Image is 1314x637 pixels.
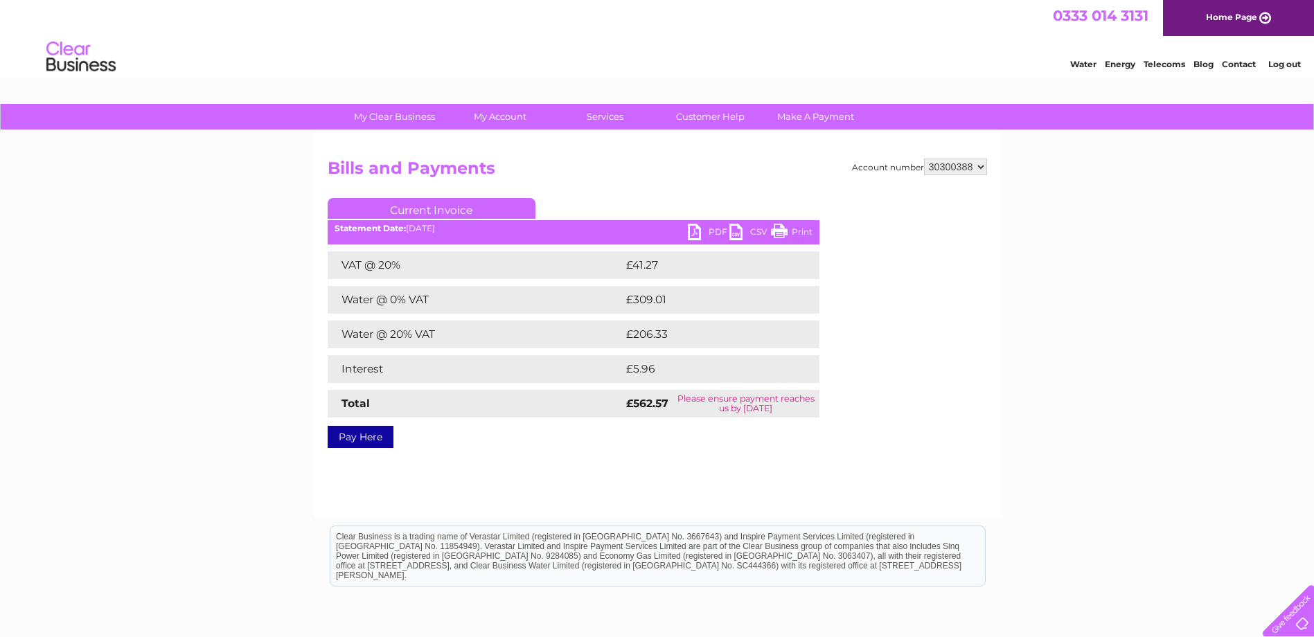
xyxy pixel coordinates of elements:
a: Current Invoice [328,198,535,219]
td: Water @ 0% VAT [328,286,623,314]
strong: Total [341,397,370,410]
a: Contact [1222,59,1256,69]
td: Water @ 20% VAT [328,321,623,348]
a: Print [771,224,813,244]
a: Pay Here [328,426,393,448]
a: Services [548,104,662,129]
div: [DATE] [328,224,819,233]
td: £206.33 [623,321,795,348]
a: Make A Payment [758,104,873,129]
td: £41.27 [623,251,790,279]
td: Please ensure payment reaches us by [DATE] [673,390,819,418]
strong: £562.57 [626,397,668,410]
a: PDF [688,224,729,244]
a: Blog [1193,59,1214,69]
a: Water [1070,59,1097,69]
img: logo.png [46,36,116,78]
td: VAT @ 20% [328,251,623,279]
b: Statement Date: [335,223,406,233]
td: Interest [328,355,623,383]
a: CSV [729,224,771,244]
a: My Clear Business [337,104,452,129]
a: Energy [1105,59,1135,69]
a: 0333 014 3131 [1053,7,1148,24]
a: Log out [1268,59,1301,69]
td: £309.01 [623,286,794,314]
div: Account number [852,159,987,175]
a: My Account [443,104,557,129]
div: Clear Business is a trading name of Verastar Limited (registered in [GEOGRAPHIC_DATA] No. 3667643... [330,8,985,67]
a: Customer Help [653,104,767,129]
h2: Bills and Payments [328,159,987,185]
td: £5.96 [623,355,788,383]
a: Telecoms [1144,59,1185,69]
